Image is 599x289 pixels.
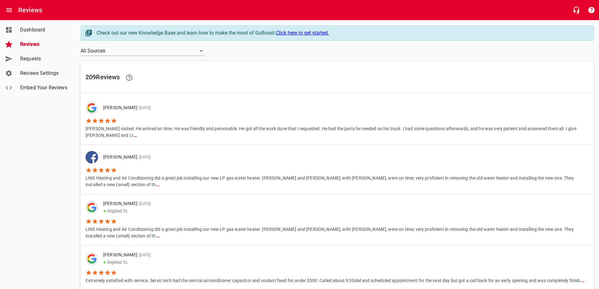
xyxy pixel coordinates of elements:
[86,253,98,265] div: Google
[569,3,584,18] button: Live Chat
[80,145,594,194] a: [PERSON_NAME][DATE]LINS Heating and Air Conditioning did a great job installing our new LP gas wa...
[276,30,329,36] a: Click here to get started.
[86,201,98,214] img: google-dark.png
[103,207,584,215] p: Replied To
[86,70,589,85] h6: 209 Review s
[20,55,68,63] span: Requests
[584,3,599,18] button: Support Portal
[86,151,98,164] div: Facebook
[86,102,98,114] div: Google
[156,182,160,187] b: ...
[137,155,151,159] span: [DATE]
[80,194,594,245] a: [PERSON_NAME][DATE]●Replied ToLINS Heating and Air Conditioning did a great job installing our ne...
[137,253,151,257] span: [DATE]
[97,29,587,37] div: Check out our new Knowledge Base and learn how to make the most of GoBoost.
[80,96,594,145] a: [PERSON_NAME][DATE][PERSON_NAME] visited. He arrived on time. He was friendly and personable. He ...
[80,46,205,56] div: All Sources
[86,201,98,214] div: Google
[86,151,98,164] img: facebook-dark.png
[86,173,589,188] p: LINS Heating and Air Conditioning did a great job installing our new LP gas water heater. [PERSON...
[103,200,584,207] p: [PERSON_NAME]
[2,3,17,18] button: Open drawer
[86,276,584,284] p: Extremely satisfied with service. Servic tech had the central airconditioner capacitor and coolan...
[103,259,106,265] span: ●
[86,253,98,265] img: google-dark.png
[20,26,68,34] span: Dashboard
[122,70,137,85] a: Learn facts about why reviews are important
[133,133,137,138] b: ...
[103,104,584,111] p: [PERSON_NAME]
[137,202,151,206] span: [DATE]
[103,208,106,214] span: ●
[103,252,579,258] p: [PERSON_NAME]
[137,106,151,110] span: [DATE]
[20,69,68,77] span: Reviews Settings
[20,41,68,48] span: Reviews
[156,233,160,238] b: ...
[18,5,42,15] h6: Reviews
[580,278,584,283] b: ...
[86,102,98,114] img: google-dark.png
[20,84,68,92] span: Embed Your Reviews
[86,124,589,139] p: [PERSON_NAME] visited. He arrived on time. He was friendly and personable. He got all the work do...
[103,258,579,266] p: Replied To
[86,225,589,239] p: LINS Heating and Air Conditioning did a great job installing our new LP gas water heater. [PERSON...
[103,154,584,161] p: [PERSON_NAME]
